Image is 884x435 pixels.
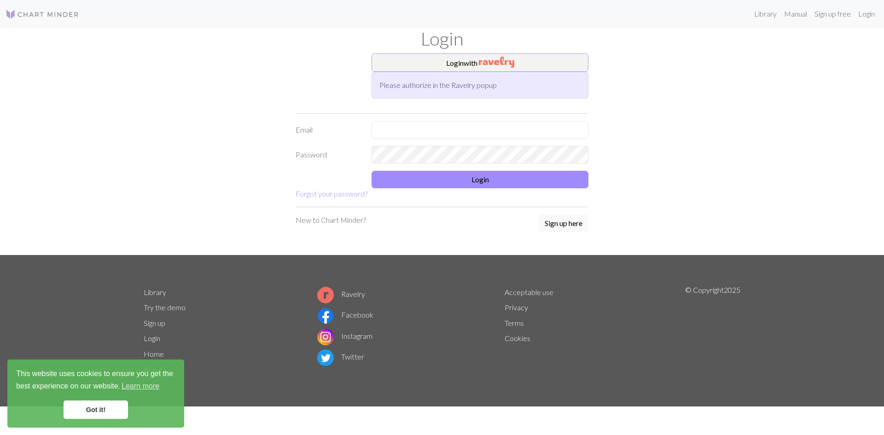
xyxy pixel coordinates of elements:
a: Manual [780,5,811,23]
a: Library [144,288,166,296]
label: Email [290,121,366,139]
div: cookieconsent [7,360,184,428]
p: © Copyright 2025 [685,284,740,377]
p: New to Chart Minder? [296,215,366,226]
label: Password [290,146,366,163]
a: Home [144,349,164,358]
img: Instagram logo [317,329,334,345]
a: Sign up [144,319,165,327]
a: Instagram [317,331,372,340]
h1: Login [138,28,746,50]
img: Ravelry logo [317,287,334,303]
a: Try the demo [144,303,186,312]
a: Facebook [317,310,373,319]
a: learn more about cookies [120,379,161,393]
a: Login [855,5,878,23]
span: This website uses cookies to ensure you get the best experience on our website. [16,368,175,393]
a: Cookies [505,334,530,342]
a: Privacy [505,303,528,312]
a: Terms [505,319,524,327]
button: Sign up here [539,215,588,232]
a: Forgot your password? [296,189,367,198]
img: Facebook logo [317,307,334,324]
a: Sign up here [539,215,588,233]
a: dismiss cookie message [64,400,128,419]
img: Ravelry [479,57,514,68]
a: Sign up free [811,5,855,23]
div: Please authorize in the Ravelry popup [372,72,588,99]
img: Twitter logo [317,349,334,366]
a: Login [144,334,160,342]
a: Library [750,5,780,23]
img: Logo [6,9,79,20]
a: Ravelry [317,290,365,298]
a: Twitter [317,352,364,361]
button: Login [372,171,588,188]
button: Loginwith [372,53,588,72]
a: Acceptable use [505,288,553,296]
